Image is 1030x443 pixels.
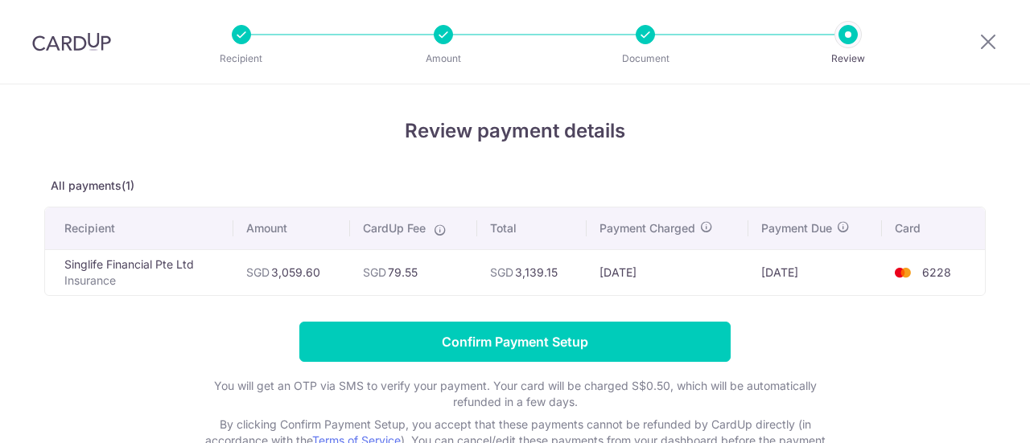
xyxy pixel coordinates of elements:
span: CardUp Fee [363,220,426,236]
td: [DATE] [587,249,749,295]
span: SGD [246,265,270,279]
h4: Review payment details [44,117,986,146]
span: 6228 [922,265,951,279]
p: Insurance [64,273,220,289]
td: [DATE] [748,249,882,295]
th: Recipient [45,207,233,249]
td: 79.55 [350,249,478,295]
p: Document [586,51,705,67]
th: Amount [233,207,350,249]
span: Payment Due [761,220,832,236]
p: You will get an OTP via SMS to verify your payment. Your card will be charged S$0.50, which will ... [193,378,837,410]
td: Singlife Financial Pte Ltd [45,249,233,295]
iframe: Opens a widget where you can find more information [927,395,1014,435]
td: 3,139.15 [477,249,586,295]
p: Amount [384,51,503,67]
img: <span class="translation_missing" title="translation missing: en.account_steps.new_confirm_form.b... [887,263,919,282]
p: Review [789,51,908,67]
span: Payment Charged [599,220,695,236]
td: 3,059.60 [233,249,350,295]
span: SGD [490,265,513,279]
th: Card [882,207,985,249]
p: Recipient [182,51,301,67]
input: Confirm Payment Setup [299,322,731,362]
p: All payments(1) [44,178,986,194]
th: Total [477,207,586,249]
img: CardUp [32,32,111,51]
span: SGD [363,265,386,279]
